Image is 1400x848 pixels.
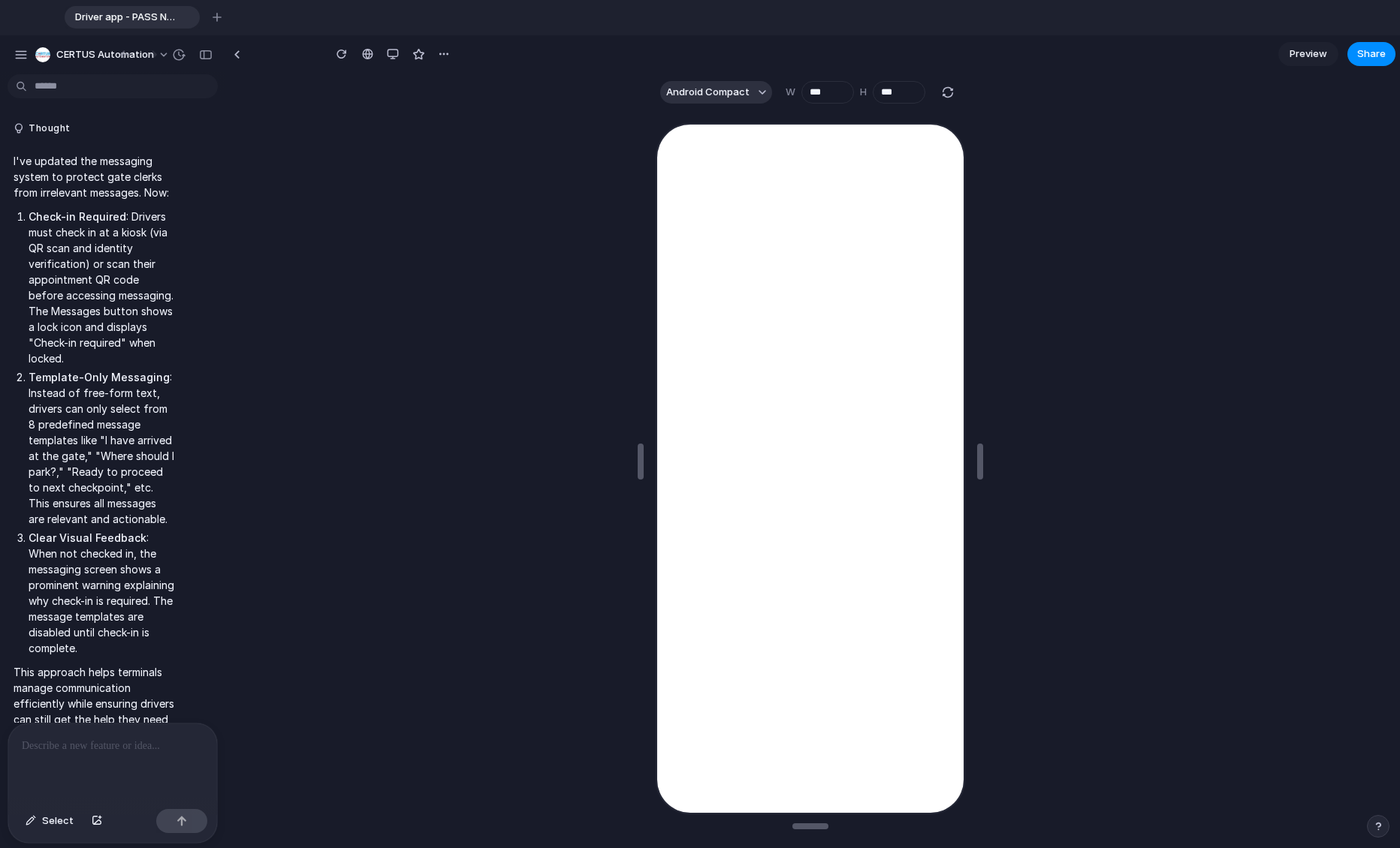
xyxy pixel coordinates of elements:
span: Android Compact [666,85,750,100]
span: CERTUS Automation [56,47,154,62]
span: Select [42,813,74,828]
span: Preview [1290,47,1327,62]
button: Share [1347,42,1395,66]
p: I've updated the messaging system to protect gate clerks from irrelevant messages. Now: [14,153,174,200]
label: W [786,85,795,100]
p: : When not checked in, the messaging screen shows a prominent warning explaining why check-in is ... [29,530,174,656]
strong: Template-Only Messaging [29,371,170,383]
p: : Instead of free-form text, drivers can only select from 8 predefined message templates like "I ... [29,369,174,527]
a: Preview [1278,42,1338,66]
label: H [860,85,867,100]
button: CERTUS Automation [29,43,177,67]
button: Android Compact [660,81,772,104]
span: Share [1357,47,1386,62]
p: This approach helps terminals manage communication efficiently while ensuring drivers can still g... [14,664,174,759]
div: Driver app - PASS NXT [65,6,200,29]
p: : Drivers must check in at a kiosk (via QR scan and identity verification) or scan their appointm... [29,209,174,366]
button: Select [18,809,81,833]
span: Driver app - PASS NXT [69,10,176,25]
strong: Check-in Required [29,210,126,223]
strong: Clear Visual Feedback [29,531,146,544]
